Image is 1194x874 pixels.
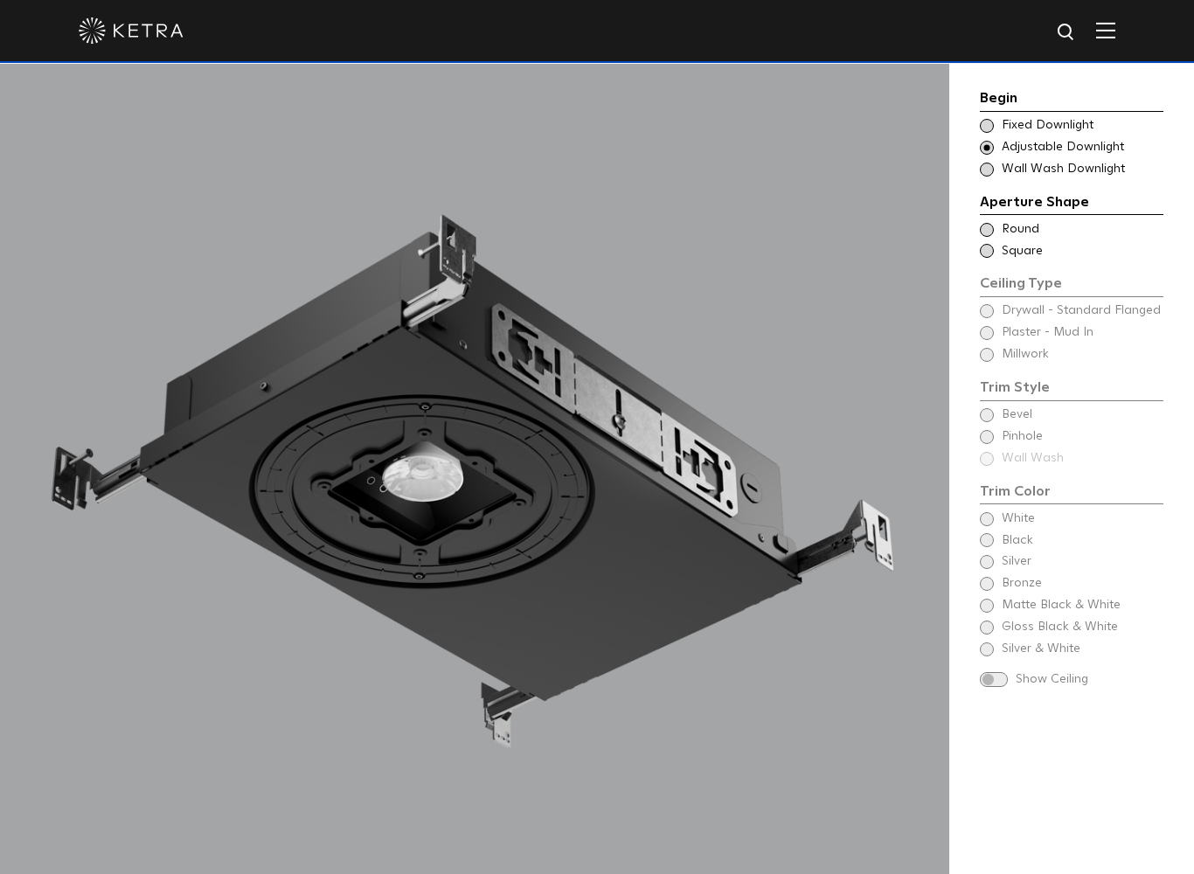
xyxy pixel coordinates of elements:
[79,17,184,44] img: ketra-logo-2019-white
[980,191,1163,216] div: Aperture Shape
[1002,243,1162,260] span: Square
[1002,117,1162,135] span: Fixed Downlight
[1002,139,1162,156] span: Adjustable Downlight
[1056,22,1078,44] img: search icon
[1096,22,1115,38] img: Hamburger%20Nav.svg
[1016,671,1163,689] span: Show Ceiling
[1002,161,1162,178] span: Wall Wash Downlight
[1002,221,1162,239] span: Round
[980,87,1163,112] div: Begin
